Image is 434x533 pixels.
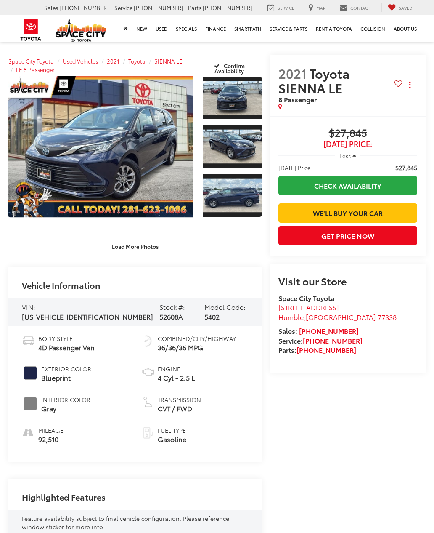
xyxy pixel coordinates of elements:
[278,163,312,172] span: [DATE] Price:
[24,366,37,380] span: #1E2548
[158,404,201,413] span: CVT / FWD
[399,5,413,11] span: Saved
[38,343,95,352] span: 4D Passenger Van
[204,302,246,312] span: Model Code:
[278,312,397,322] span: ,
[278,94,317,104] span: 8 Passenger
[278,302,339,312] span: [STREET_ADDRESS]
[132,15,151,42] a: New
[203,4,252,11] span: [PHONE_NUMBER]
[44,4,58,11] span: Sales
[356,15,389,42] a: Collision
[22,514,229,531] span: Feature availability subject to final vehicle configuration. Please reference window sticker for ...
[41,373,91,383] span: Blueprint
[278,302,397,322] a: [STREET_ADDRESS] Humble,[GEOGRAPHIC_DATA] 77338
[203,173,262,218] a: Expand Photo 3
[159,312,183,321] span: 52608A
[22,312,153,321] span: [US_VEHICLE_IDENTIFICATION_NUMBER]
[15,16,47,44] img: Toyota
[312,15,356,42] a: Rent a Toyota
[278,336,363,345] strong: Service:
[16,66,55,73] a: LE 8 Passenger
[59,4,109,11] span: [PHONE_NUMBER]
[158,334,236,343] span: Combined/City/Highway
[389,15,421,42] a: About Us
[316,5,325,11] span: Map
[154,57,183,65] a: SIENNA LE
[204,312,220,321] span: 5402
[188,4,201,11] span: Parts
[199,58,262,73] button: Confirm Availability
[265,15,312,42] a: Service & Parts
[339,152,351,160] span: Less
[22,426,34,438] i: mileage icon
[158,395,201,404] span: Transmission
[8,76,193,218] a: Expand Photo 0
[278,275,417,286] h2: Visit our Store
[158,373,195,383] span: 4 Cyl - 2.5 L
[230,15,265,42] a: SmartPath
[278,5,294,11] span: Service
[63,57,98,65] a: Used Vehicles
[261,3,301,12] a: Service
[381,3,419,12] a: My Saved Vehicles
[158,434,186,444] span: Gasoline
[278,293,334,303] strong: Space City Toyota
[278,127,417,140] span: $27,845
[114,4,132,11] span: Service
[22,302,35,312] span: VIN:
[8,57,54,65] a: Space City Toyota
[38,434,64,444] span: 92,510
[278,226,417,245] button: Get Price Now
[203,125,262,169] a: Expand Photo 2
[202,81,262,115] img: 2021 Toyota SIENNA LE LE 8 Passenger
[278,345,356,354] strong: Parts:
[296,345,356,354] a: [PHONE_NUMBER]
[299,326,359,336] a: [PHONE_NUMBER]
[24,397,37,410] span: #808080
[158,365,195,373] span: Engine
[119,15,132,42] a: Home
[409,81,410,88] span: dropdown dots
[158,343,236,352] span: 36/36/36 MPG
[159,302,185,312] span: Stock #:
[278,203,417,222] a: We'll Buy Your Car
[41,404,90,413] span: Gray
[134,4,183,11] span: [PHONE_NUMBER]
[402,77,417,92] button: Actions
[303,336,363,345] a: [PHONE_NUMBER]
[214,62,244,75] span: Confirm Availability
[56,19,106,42] img: Space City Toyota
[278,176,417,195] a: Check Availability
[7,76,196,218] img: 2021 Toyota SIENNA LE LE 8 Passenger
[378,312,397,322] span: 77338
[201,15,230,42] a: Finance
[333,3,376,12] a: Contact
[172,15,201,42] a: Specials
[128,57,146,65] a: Toyota
[335,148,360,163] button: Less
[203,76,262,120] a: Expand Photo 1
[302,3,332,12] a: Map
[107,57,119,65] a: 2021
[158,426,186,434] span: Fuel Type
[41,395,90,404] span: Interior Color
[38,334,95,343] span: Body Style
[151,15,172,42] a: Used
[141,334,155,348] img: Fuel Economy
[278,64,307,82] span: 2021
[41,365,91,373] span: Exterior Color
[202,130,262,164] img: 2021 Toyota SIENNA LE LE 8 Passenger
[395,163,417,172] span: $27,845
[306,312,376,322] span: [GEOGRAPHIC_DATA]
[22,492,106,501] h2: Highlighted Features
[278,326,297,336] span: Sales:
[202,179,262,213] img: 2021 Toyota SIENNA LE LE 8 Passenger
[278,312,304,322] span: Humble
[350,5,370,11] span: Contact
